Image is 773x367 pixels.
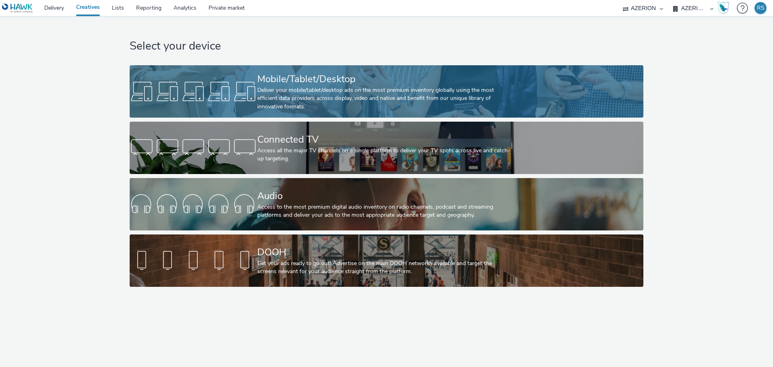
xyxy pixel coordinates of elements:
div: Access all the major TV channels on a single platform to deliver your TV spots across live and ca... [257,147,513,163]
div: RS [757,2,765,14]
a: Connected TVAccess all the major TV channels on a single platform to deliver your TV spots across... [130,122,643,174]
div: Deliver your mobile/tablet/desktop ads on the most premium inventory globally using the most effi... [257,86,513,111]
a: DOOHGet your ads ready to go out! Advertise on the main DOOH networks available and target the sc... [130,234,643,287]
a: AudioAccess to the most premium digital audio inventory on radio channels, podcast and streaming ... [130,178,643,230]
img: undefined Logo [2,3,33,13]
a: Mobile/Tablet/DesktopDeliver your mobile/tablet/desktop ads on the most premium inventory globall... [130,65,643,118]
div: Mobile/Tablet/Desktop [257,72,513,86]
div: Access to the most premium digital audio inventory on radio channels, podcast and streaming platf... [257,203,513,220]
div: Connected TV [257,133,513,147]
img: Hawk Academy [717,2,730,15]
a: Hawk Academy [717,2,733,15]
h1: Select your device [130,39,643,54]
div: DOOH [257,245,513,259]
div: Audio [257,189,513,203]
div: Get your ads ready to go out! Advertise on the main DOOH networks available and target the screen... [257,259,513,276]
